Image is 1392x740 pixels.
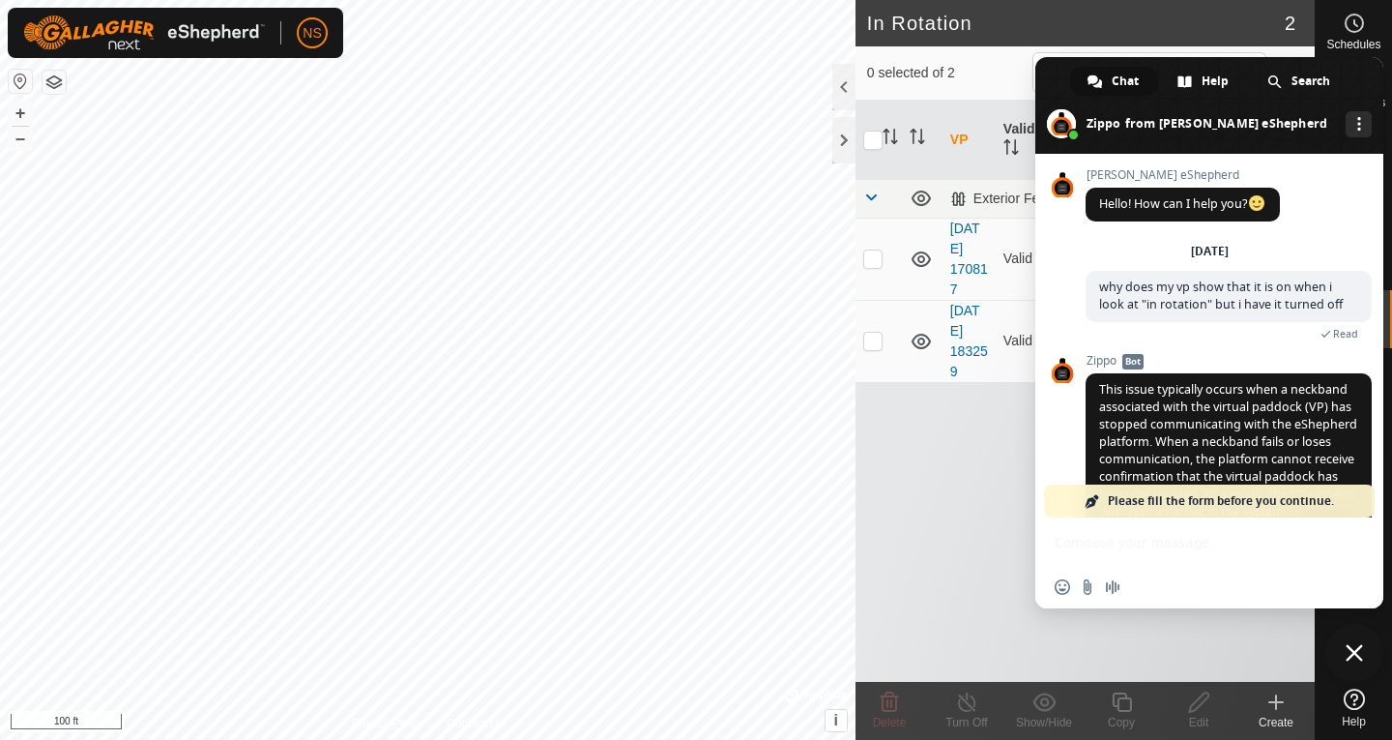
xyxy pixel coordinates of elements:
span: 0 selected of 2 [867,63,1032,83]
span: Chat [1112,67,1139,96]
div: Edit [1160,714,1237,731]
span: Bot [1122,354,1144,370]
th: Validity [996,101,1049,180]
th: VP [942,101,996,180]
a: [DATE] 170817 [950,221,988,297]
div: Help [1160,67,1248,96]
button: i [826,710,847,731]
span: why does my vp show that it is on when i look at "in rotation" but i have it turned off [1099,279,1343,312]
span: Send a file [1080,579,1095,595]
span: Hello! How can I help you? [1099,195,1266,212]
input: Search (S) [1032,52,1266,93]
div: Create [1237,714,1315,731]
span: NS [303,23,321,44]
span: Search [1291,67,1330,96]
span: Help [1202,67,1229,96]
p-sorticon: Activate to sort [1003,142,1019,158]
a: Contact Us [447,715,504,732]
div: Turn Off [928,714,1005,731]
span: Insert an emoji [1055,579,1070,595]
p-sorticon: Activate to sort [910,132,925,147]
a: Help [1316,681,1392,735]
span: Zippo [1086,354,1372,368]
h2: In Rotation [867,12,1285,35]
button: Map Layers [43,71,66,94]
span: 2 [1285,9,1295,38]
div: Exterior Fence [950,191,1130,207]
p-sorticon: Activate to sort [883,132,898,147]
span: Please fill the form before you continue. [1108,485,1334,518]
div: Copy [1083,714,1160,731]
button: – [9,127,32,150]
div: Chat [1070,67,1158,96]
span: Help [1342,716,1366,727]
div: Close chat [1325,624,1383,682]
a: [DATE] 183259 [950,303,988,379]
a: Privacy Policy [351,715,423,732]
span: Delete [873,716,907,729]
button: Reset Map [9,70,32,93]
span: [PERSON_NAME] eShepherd [1086,168,1280,182]
div: Search [1250,67,1349,96]
span: Audio message [1105,579,1120,595]
td: Valid [996,300,1049,382]
div: [DATE] [1191,246,1229,257]
span: Schedules [1326,39,1380,50]
img: Gallagher Logo [23,15,265,50]
div: Show/Hide [1005,714,1083,731]
td: Valid [996,218,1049,300]
div: More channels [1346,111,1372,137]
span: Read [1333,327,1358,340]
button: + [9,102,32,125]
span: i [834,712,838,728]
